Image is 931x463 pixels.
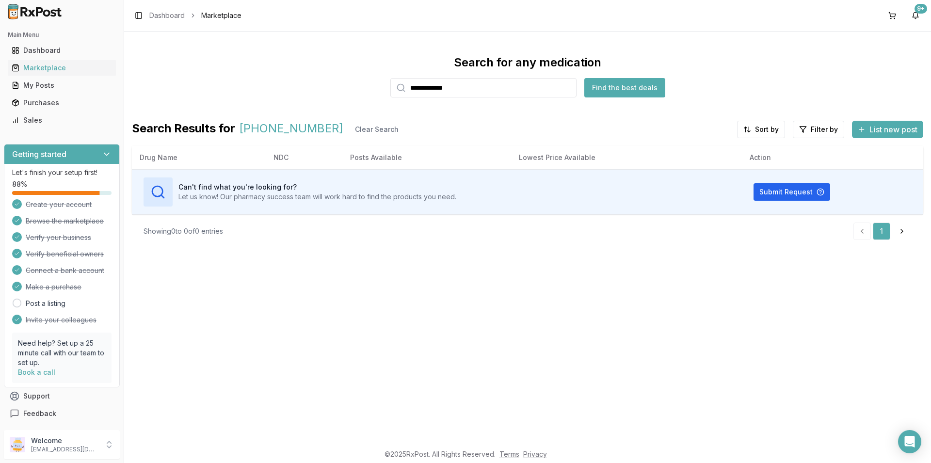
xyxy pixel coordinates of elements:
p: Welcome [31,436,98,446]
div: Purchases [12,98,112,108]
h3: Can't find what you're looking for? [178,182,456,192]
button: Sort by [737,121,785,138]
div: Dashboard [12,46,112,55]
a: List new post [852,126,923,135]
span: [PHONE_NUMBER] [239,121,343,138]
span: Search Results for [132,121,235,138]
button: List new post [852,121,923,138]
th: Action [742,146,923,169]
a: Dashboard [149,11,185,20]
button: 9+ [908,8,923,23]
th: Drug Name [132,146,266,169]
a: Post a listing [26,299,65,308]
span: Verify your business [26,233,91,242]
th: Posts Available [342,146,511,169]
th: Lowest Price Available [511,146,742,169]
button: Support [4,387,120,405]
div: Showing 0 to 0 of 0 entries [144,226,223,236]
img: RxPost Logo [4,4,66,19]
th: NDC [266,146,342,169]
div: Search for any medication [454,55,601,70]
button: Purchases [4,95,120,111]
a: Marketplace [8,59,116,77]
a: Dashboard [8,42,116,59]
button: Dashboard [4,43,120,58]
a: Sales [8,112,116,129]
span: List new post [869,124,917,135]
p: Let us know! Our pharmacy success team will work hard to find the products you need. [178,192,456,202]
nav: pagination [853,223,912,240]
button: Marketplace [4,60,120,76]
span: Marketplace [201,11,241,20]
span: Browse the marketplace [26,216,104,226]
h3: Getting started [12,148,66,160]
button: Clear Search [347,121,406,138]
a: Book a call [18,368,55,376]
div: My Posts [12,80,112,90]
nav: breadcrumb [149,11,241,20]
div: Open Intercom Messenger [898,430,921,453]
p: Let's finish your setup first! [12,168,112,177]
p: [EMAIL_ADDRESS][DOMAIN_NAME] [31,446,98,453]
div: Sales [12,115,112,125]
button: My Posts [4,78,120,93]
span: Sort by [755,125,779,134]
a: Privacy [523,450,547,458]
button: Filter by [793,121,844,138]
button: Sales [4,112,120,128]
a: 1 [873,223,890,240]
a: Terms [499,450,519,458]
button: Feedback [4,405,120,422]
a: My Posts [8,77,116,94]
a: Purchases [8,94,116,112]
div: Marketplace [12,63,112,73]
a: Go to next page [892,223,912,240]
span: Invite your colleagues [26,315,96,325]
span: Create your account [26,200,92,209]
img: User avatar [10,437,25,452]
span: Verify beneficial owners [26,249,104,259]
p: Need help? Set up a 25 minute call with our team to set up. [18,338,106,367]
span: Connect a bank account [26,266,104,275]
span: Filter by [811,125,838,134]
span: Feedback [23,409,56,418]
span: 88 % [12,179,27,189]
h2: Main Menu [8,31,116,39]
div: 9+ [915,4,927,14]
button: Submit Request [754,183,830,201]
span: Make a purchase [26,282,81,292]
button: Find the best deals [584,78,665,97]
